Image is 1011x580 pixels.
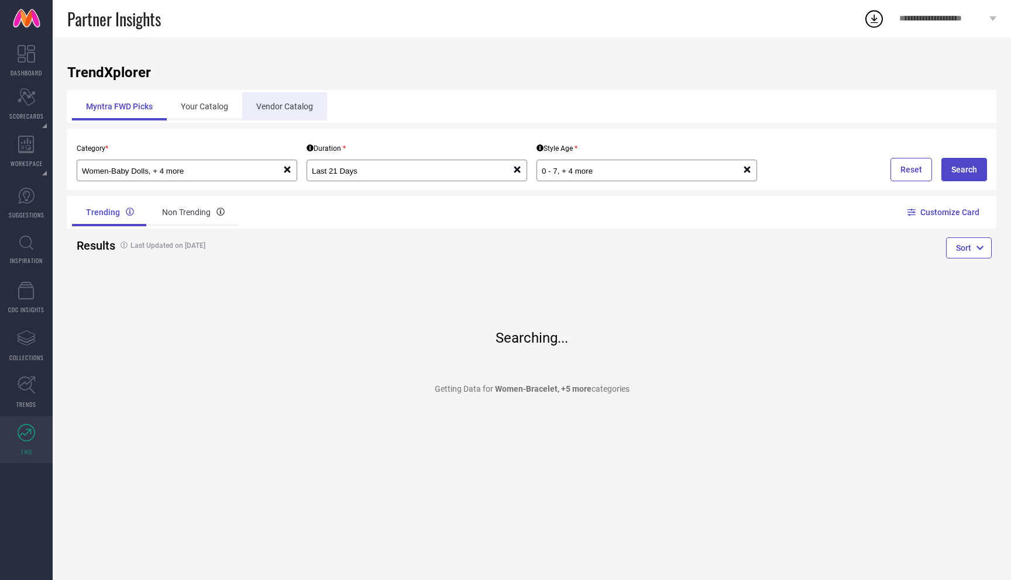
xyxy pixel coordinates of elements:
span: DASHBOARD [11,68,42,77]
span: Getting Data for categories [435,384,630,393]
h1: TrendXplorer [67,64,996,81]
div: Searching... [496,301,568,346]
h4: Last Updated on [DATE] [115,241,484,250]
span: SCORECARDS [9,112,44,120]
span: CDC INSIGHTS [8,305,44,314]
input: Select style age [542,167,723,175]
div: Non Trending [148,198,239,226]
div: Vendor Catalog [242,92,327,120]
strong: Women-Bracelet , +5 more [495,384,592,393]
h2: Results [77,239,105,253]
span: TRENDS [16,400,36,409]
div: Women-Baby Dolls, Women-Co-Ords, Women-Dresses, Women-Handbags, Women-Jeans [82,165,283,176]
span: COLLECTIONS [9,353,44,362]
span: Partner Insights [67,7,161,31]
span: INSPIRATION [10,256,43,265]
div: Open download list [864,8,885,29]
div: Style Age [537,144,577,153]
div: Duration [307,144,346,153]
button: Reset [890,158,932,181]
button: Sort [946,237,992,258]
p: Category [77,144,297,153]
div: 0 - 7, 7 - 14, 14 - 21, 21 - 30, 30+ [542,165,742,176]
div: Last 21 Days [312,165,513,176]
span: FWD [21,447,32,456]
div: Your Catalog [167,92,242,120]
input: Select Duration [312,167,493,175]
span: SUGGESTIONS [9,210,44,219]
button: Search [941,158,987,181]
div: Myntra FWD Picks [72,92,167,120]
input: Select upto 10 categories [82,167,263,175]
div: Trending [72,198,148,226]
button: Customize Card [909,196,980,229]
span: WORKSPACE [11,159,43,168]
